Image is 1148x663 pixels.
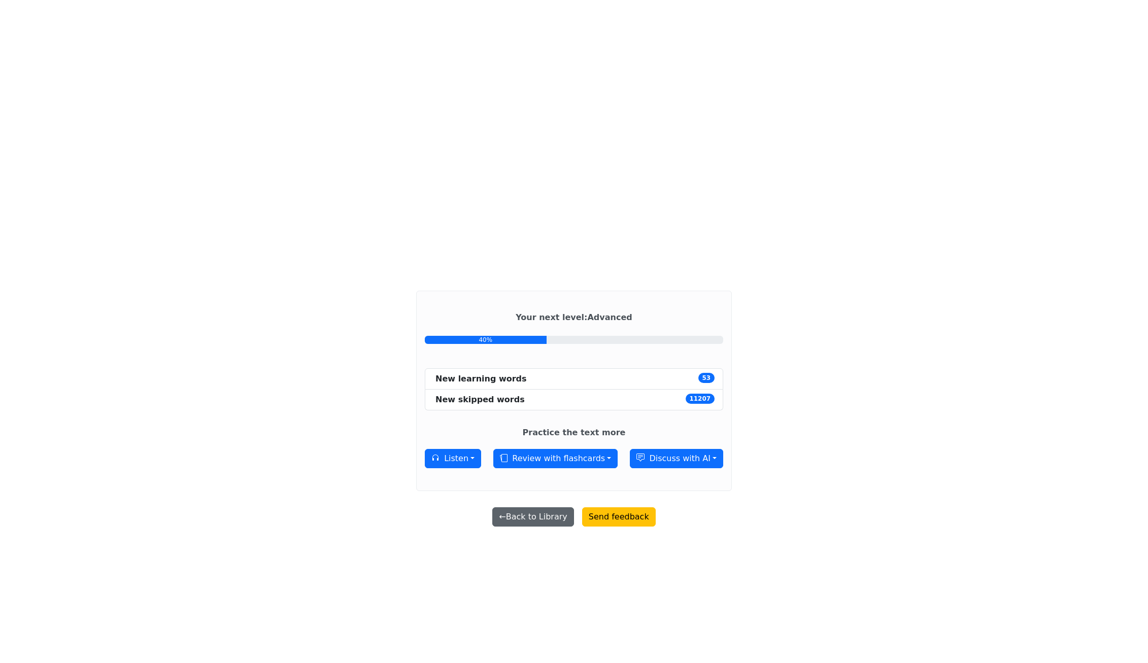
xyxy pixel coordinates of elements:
div: New skipped words [435,394,525,406]
button: ←Back to Library [492,507,573,527]
a: ←Back to Library [488,507,578,517]
button: Discuss with AI [630,449,723,468]
span: 53 [698,373,715,383]
strong: Practice the text more [523,428,626,437]
button: Send feedback [582,507,656,527]
div: New learning words [435,373,527,385]
button: Review with flashcards [493,449,618,468]
strong: Your next level : Advanced [516,312,632,322]
button: Listen [425,449,481,468]
div: 40% [425,336,547,344]
span: 11207 [686,394,715,404]
a: 40% [425,336,723,344]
